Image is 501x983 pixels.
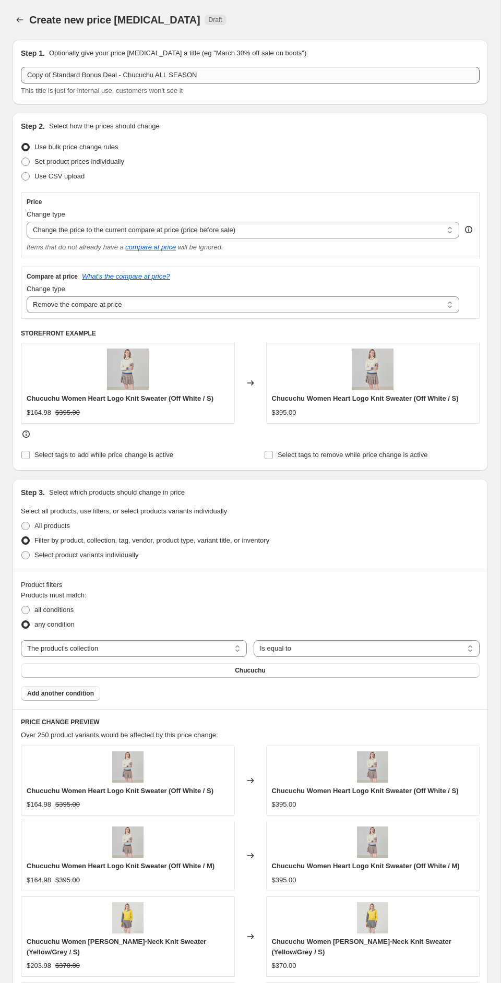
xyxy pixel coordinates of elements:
span: Select all products, use filters, or select products variants individually [21,507,227,515]
span: Chucuchu Women Heart Logo Knit Sweater (Off White / S) [27,394,213,402]
h2: Step 2. [21,121,45,131]
i: will be ignored. [178,243,223,251]
button: Chucuchu [21,663,480,678]
span: Over 250 product variants would be affected by this price change: [21,731,218,739]
span: Products must match: [21,591,87,599]
div: $164.98 [27,875,51,885]
img: Chucuchu-2023FW-Women_s-Heart-Logo-Knit-Sweater_Thumb2_80x.jpg [107,349,149,390]
h3: Compare at price [27,272,78,281]
span: any condition [34,620,75,628]
span: Chucuchu Women Heart Logo Knit Sweater (Off White / M) [27,862,214,870]
div: $203.98 [27,961,51,971]
span: Chucuchu Women [PERSON_NAME]-Neck Knit Sweater (Yellow/Grey / S) [272,938,451,956]
span: All products [34,522,70,530]
span: Chucuchu Women [PERSON_NAME]-Neck Knit Sweater (Yellow/Grey / S) [27,938,206,956]
button: Price change jobs [13,13,27,27]
span: Select tags to remove while price change is active [278,451,428,459]
div: help [463,224,474,235]
p: Select which products should change in price [49,487,185,498]
div: $164.98 [27,799,51,810]
span: Use CSV upload [34,172,85,180]
button: What's the compare at price? [82,272,170,280]
img: Chucuchu-2023FW-Women_s-Heart-Logo-Knit-Sweater_Thumb2_80x.jpg [357,826,388,858]
span: Chucuchu Women Heart Logo Knit Sweater (Off White / S) [27,787,213,795]
span: Select tags to add while price change is active [34,451,173,459]
div: $164.98 [27,407,51,418]
div: $370.00 [272,961,296,971]
span: Chucuchu Women Heart Logo Knit Sweater (Off White / S) [272,394,459,402]
span: Chucuchu Women Heart Logo Knit Sweater (Off White / M) [272,862,460,870]
span: This title is just for internal use, customers won't see it [21,87,183,94]
input: 30% off holiday sale [21,67,480,83]
strike: $395.00 [55,407,80,418]
div: $395.00 [272,875,296,885]
span: Create new price [MEDICAL_DATA] [29,14,200,26]
div: $395.00 [272,799,296,810]
p: Select how the prices should change [49,121,160,131]
img: Chucuchu-2023FW-Women_s-Heart-Logo-Knit-Sweater_Thumb2_80x.jpg [112,826,144,858]
span: all conditions [34,606,74,614]
img: Chucuchu-2023FW-Women_s-Heart-Logo-Knit-Sweater_Thumb2_80x.jpg [357,751,388,783]
h2: Step 1. [21,48,45,58]
span: Filter by product, collection, tag, vendor, product type, variant title, or inventory [34,536,269,544]
h6: STOREFRONT EXAMPLE [21,329,480,338]
span: Set product prices individually [34,158,124,165]
span: Chucuchu [235,666,266,675]
h6: PRICE CHANGE PREVIEW [21,718,480,726]
img: Chucuchu-2023FW-Women_s-Heart-Logo-Knit-Sweater_Thumb2_80x.jpg [112,751,144,783]
img: Chucuchu-2023FW-Women_s-Heart-Logo-Knit-Sweater_Thumb2_80x.jpg [352,349,393,390]
span: Add another condition [27,689,94,698]
span: Change type [27,210,65,218]
h2: Step 3. [21,487,45,498]
i: Items that do not already have a [27,243,124,251]
img: Chucuchu-2023FW-Women_s-Ellie-V-Neck-Knit-Sweater_Thumb1_80x.jpg [357,902,388,933]
span: Chucuchu Women Heart Logo Knit Sweater (Off White / S) [272,787,459,795]
strike: $370.00 [55,961,80,971]
div: $395.00 [272,407,296,418]
button: Add another condition [21,686,100,701]
span: Use bulk price change rules [34,143,118,151]
img: Chucuchu-2023FW-Women_s-Ellie-V-Neck-Knit-Sweater_Thumb1_80x.jpg [112,902,144,933]
span: Draft [209,16,222,24]
strike: $395.00 [55,799,80,810]
p: Optionally give your price [MEDICAL_DATA] a title (eg "March 30% off sale on boots") [49,48,306,58]
span: Change type [27,285,65,293]
button: compare at price [125,243,176,251]
h3: Price [27,198,42,206]
span: Select product variants individually [34,551,138,559]
strike: $395.00 [55,875,80,885]
div: Product filters [21,580,480,590]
